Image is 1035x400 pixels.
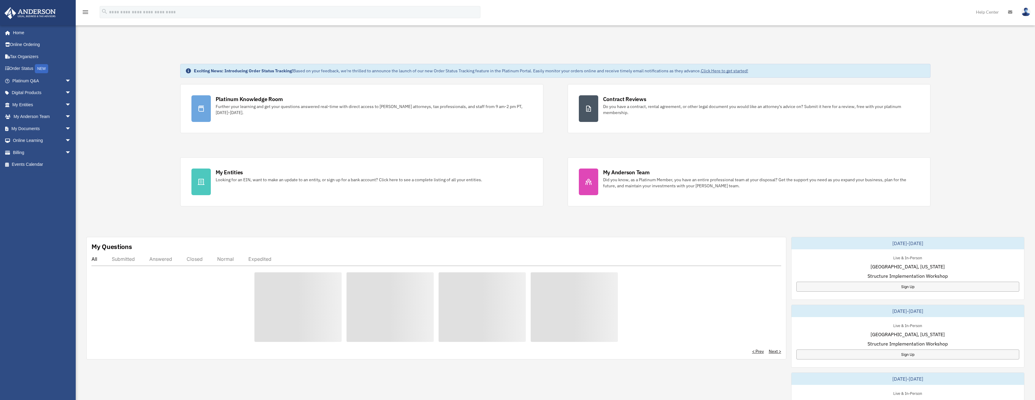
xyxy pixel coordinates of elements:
[888,322,927,328] div: Live & In-Person
[568,157,931,206] a: My Anderson Team Did you know, as a Platinum Member, you have an entire professional team at your...
[180,84,543,133] a: Platinum Knowledge Room Further your learning and get your questions answered real-time with dire...
[603,103,920,116] div: Do you have a contract, rental agreement, or other legal document you would like an attorney's ad...
[1021,8,1030,16] img: User Pic
[4,135,80,147] a: Online Learningarrow_drop_down
[796,349,1019,359] a: Sign Up
[82,8,89,16] i: menu
[603,169,650,176] div: My Anderson Team
[4,146,80,159] a: Billingarrow_drop_down
[217,256,234,262] div: Normal
[791,237,1024,249] div: [DATE]-[DATE]
[3,7,58,19] img: Anderson Advisors Platinum Portal
[65,99,77,111] span: arrow_drop_down
[4,63,80,75] a: Order StatusNEW
[568,84,931,133] a: Contract Reviews Do you have a contract, rental agreement, or other legal document you would like...
[769,348,781,354] a: Next >
[867,272,948,280] span: Structure Implementation Workshop
[35,64,48,73] div: NEW
[888,390,927,396] div: Live & In-Person
[791,305,1024,317] div: [DATE]-[DATE]
[248,256,271,262] div: Expedited
[216,95,283,103] div: Platinum Knowledge Room
[701,68,748,74] a: Click Here to get started!
[791,373,1024,385] div: [DATE]-[DATE]
[82,11,89,16] a: menu
[752,348,764,354] a: < Prev
[187,256,203,262] div: Closed
[4,87,80,99] a: Digital Productsarrow_drop_down
[796,282,1019,292] a: Sign Up
[65,87,77,99] span: arrow_drop_down
[149,256,172,262] div: Answered
[603,95,646,103] div: Contract Reviews
[65,75,77,87] span: arrow_drop_down
[216,177,482,183] div: Looking for an EIN, want to make an update to an entity, or sign up for a bank account? Click her...
[4,27,77,39] a: Home
[180,157,543,206] a: My Entities Looking for an EIN, want to make an update to an entity, or sign up for a bank accoun...
[65,135,77,147] span: arrow_drop_down
[603,177,920,189] div: Did you know, as a Platinum Member, you have an entire professional team at your disposal? Get th...
[91,256,97,262] div: All
[867,340,948,347] span: Structure Implementation Workshop
[216,103,532,116] div: Further your learning and get your questions answered real-time with direct access to [PERSON_NAM...
[101,8,108,15] i: search
[4,111,80,123] a: My Anderson Teamarrow_drop_down
[4,51,80,63] a: Tax Organizers
[65,111,77,123] span: arrow_drop_down
[112,256,135,262] div: Submitted
[4,39,80,51] a: Online Ordering
[871,263,945,270] span: [GEOGRAPHIC_DATA], [US_STATE]
[65,146,77,159] span: arrow_drop_down
[4,123,80,135] a: My Documentsarrow_drop_down
[4,75,80,87] a: Platinum Q&Aarrow_drop_down
[888,254,927,261] div: Live & In-Person
[91,242,132,251] div: My Questions
[194,68,748,74] div: Based on your feedback, we're thrilled to announce the launch of our new Order Status Tracking fe...
[4,159,80,171] a: Events Calendar
[216,169,243,176] div: My Entities
[194,68,293,74] strong: Exciting News: Introducing Order Status Tracking!
[4,99,80,111] a: My Entitiesarrow_drop_down
[871,331,945,338] span: [GEOGRAPHIC_DATA], [US_STATE]
[65,123,77,135] span: arrow_drop_down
